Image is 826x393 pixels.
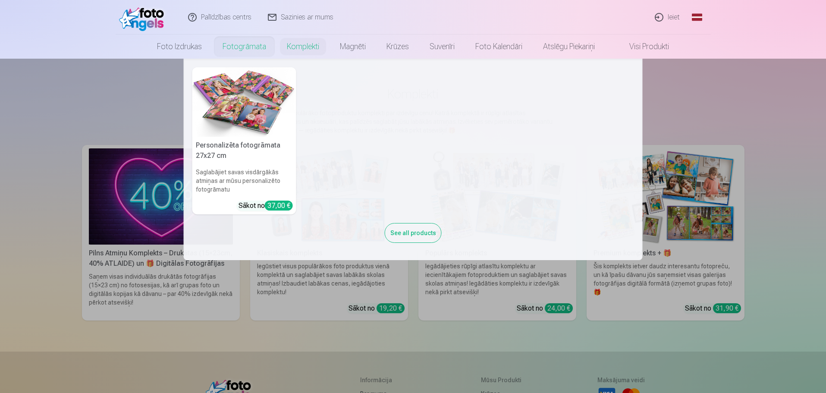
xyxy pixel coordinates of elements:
[465,35,533,59] a: Foto kalendāri
[330,35,376,59] a: Magnēti
[119,3,169,31] img: /fa1
[533,35,605,59] a: Atslēgu piekariņi
[385,223,442,243] div: See all products
[276,35,330,59] a: Komplekti
[265,201,293,211] div: 37,00 €
[212,35,276,59] a: Fotogrāmata
[605,35,679,59] a: Visi produkti
[147,35,212,59] a: Foto izdrukas
[419,35,465,59] a: Suvenīri
[385,228,442,237] a: See all products
[192,67,296,214] a: Personalizēta fotogrāmata 27x27 cmPersonalizēta fotogrāmata 27x27 cmSaglabājiet savas visdārgākās...
[192,137,296,164] h5: Personalizēta fotogrāmata 27x27 cm
[192,67,296,137] img: Personalizēta fotogrāmata 27x27 cm
[239,201,293,211] div: Sākot no
[376,35,419,59] a: Krūzes
[192,164,296,197] h6: Saglabājiet savas visdārgākās atmiņas ar mūsu personalizēto fotogrāmatu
